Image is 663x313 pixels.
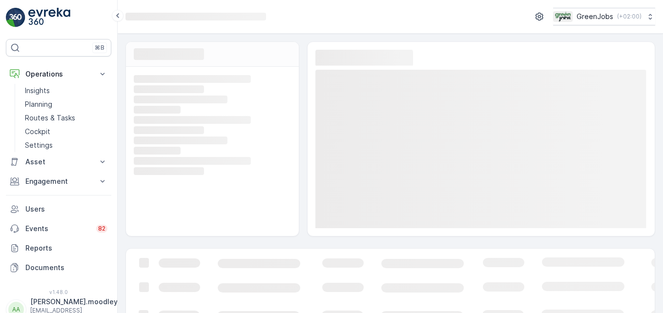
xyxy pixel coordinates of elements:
[6,64,111,84] button: Operations
[25,113,75,123] p: Routes & Tasks
[6,172,111,191] button: Engagement
[553,8,655,25] button: GreenJobs(+02:00)
[25,69,92,79] p: Operations
[30,297,118,307] p: [PERSON_NAME].moodley
[25,224,90,234] p: Events
[553,11,573,22] img: Green_Jobs_Logo.png
[25,243,107,253] p: Reports
[25,204,107,214] p: Users
[25,157,92,167] p: Asset
[6,8,25,27] img: logo
[25,86,50,96] p: Insights
[21,98,111,111] a: Planning
[6,258,111,277] a: Documents
[6,152,111,172] button: Asset
[21,84,111,98] a: Insights
[6,199,111,219] a: Users
[98,225,105,233] p: 82
[25,99,52,109] p: Planning
[28,8,70,27] img: logo_light-DOdMpM7g.png
[25,127,50,137] p: Cockpit
[21,138,111,152] a: Settings
[577,12,613,21] p: GreenJobs
[25,176,92,186] p: Engagement
[6,238,111,258] a: Reports
[617,13,642,20] p: ( +02:00 )
[25,263,107,273] p: Documents
[25,140,53,150] p: Settings
[21,111,111,125] a: Routes & Tasks
[6,289,111,295] span: v 1.48.0
[6,219,111,238] a: Events82
[95,44,104,52] p: ⌘B
[21,125,111,138] a: Cockpit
